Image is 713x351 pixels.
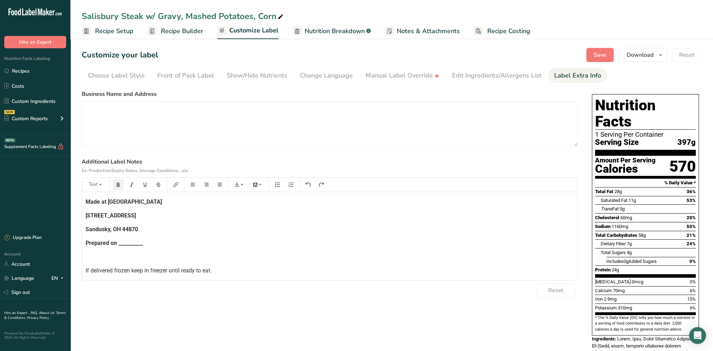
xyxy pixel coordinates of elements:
span: Protein [595,267,611,272]
span: Calcium [595,288,612,293]
span: 0g [620,206,625,211]
button: Reset [537,283,575,297]
span: Total Sugars [601,250,626,255]
span: Notes & Attachments [397,26,460,36]
h1: Customize your label [82,49,158,61]
span: 70mg [613,288,625,293]
a: Hire an Expert . [4,310,29,315]
span: 0g [624,259,628,264]
span: 4g [627,250,632,255]
span: Ingredients: [592,336,616,341]
span: Recipe Costing [487,26,530,36]
div: Open Intercom Messenger [689,327,706,344]
a: Privacy Policy [27,315,49,320]
div: BETA [5,138,15,142]
span: Save [594,51,606,59]
span: 21% [687,233,696,238]
span: 60mg [620,215,632,220]
span: 7g [627,241,632,246]
div: Edit Ingredients/Allergens List [452,71,542,80]
section: * The % Daily Value (DV) tells you how much a nutrient in a serving of food contributes to a dail... [595,315,696,332]
div: EN [51,274,66,283]
div: Custom Reports [4,115,48,122]
label: Business Name and Address [82,90,578,98]
a: Recipe Setup [82,23,133,39]
button: Text [85,179,106,190]
span: 397g [677,138,696,147]
a: FAQ . [31,310,39,315]
span: Nutrition Breakdown [305,26,365,36]
span: Download [627,51,653,59]
span: If delivered frozen keep in freezer until ready to eat. [86,267,212,274]
h1: Nutrition Facts [595,97,696,130]
div: 1 Serving Per Container [595,131,696,138]
span: 24% [687,241,696,246]
span: 36% [687,189,696,194]
span: 20% [687,215,696,220]
span: 53% [687,198,696,203]
span: Made at [GEOGRAPHIC_DATA] [86,198,162,205]
span: [STREET_ADDRESS] [86,212,136,219]
span: Fat [601,206,619,211]
span: Ex: Production/Expiry Dates, Storage Conditions,...etc [82,168,188,173]
span: 50% [687,224,696,229]
span: 0mcg [632,279,643,284]
span: Sandusky, OH 44870 [86,226,138,233]
span: Customize Label [229,26,279,35]
a: Notes & Attachments [385,23,460,39]
span: Iron [595,296,603,302]
button: Reset [672,48,702,62]
span: 0% [689,259,696,264]
div: Manual Label Override [365,71,439,80]
a: Nutrition Breakdown [293,23,371,39]
button: Save [586,48,614,62]
span: Total Fat [595,189,613,194]
div: Salisbury Steak w/ Gravy, Mashed Potatoes, Corn [82,10,285,23]
div: 570 [669,157,696,176]
span: 28g [614,189,622,194]
span: 6% [690,288,696,293]
span: Total Carbohydrates [595,233,637,238]
span: Saturated Fat [601,198,627,203]
span: Serving Size [595,138,639,147]
span: 0% [690,279,696,284]
a: Language [4,272,34,284]
a: Recipe Builder [148,23,203,39]
a: Terms & Conditions . [4,310,66,320]
div: NEW [4,110,15,114]
span: Sodium [595,224,611,229]
span: Includes Added Sugars [606,259,657,264]
span: Prepared on __________ [86,240,143,246]
a: Recipe Costing [474,23,530,39]
span: 24g [612,267,619,272]
span: 1160mg [612,224,628,229]
button: Hire an Expert [4,36,66,48]
span: [MEDICAL_DATA] [595,279,631,284]
span: 6% [690,305,696,310]
label: Additional Label Notes [82,158,578,174]
button: Download [618,48,668,62]
span: Reset [679,51,694,59]
span: 11g [628,198,636,203]
span: 15% [687,296,696,302]
div: Change Language [300,71,353,80]
a: About Us . [39,310,56,315]
span: 2.9mg [604,296,617,302]
a: Customize Label [217,23,279,39]
div: Choose Label Style [88,71,145,80]
div: Upgrade Plan [4,234,42,241]
section: % Daily Value * [595,179,696,187]
div: Show/Hide Nutrients [227,71,287,80]
span: Dietary Fiber [601,241,626,246]
div: Calories [595,164,656,174]
div: Label Extra Info [554,71,601,80]
span: Recipe Builder [161,26,203,36]
div: Powered By FoodLabelMaker © 2025 All Rights Reserved [4,331,66,340]
div: Front of Pack Label [157,71,214,80]
span: Cholesterol [595,215,619,220]
span: 310mg [618,305,632,310]
span: Recipe Setup [95,26,133,36]
i: Trans [601,206,612,211]
span: 58g [638,233,646,238]
span: Reset [548,286,563,295]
